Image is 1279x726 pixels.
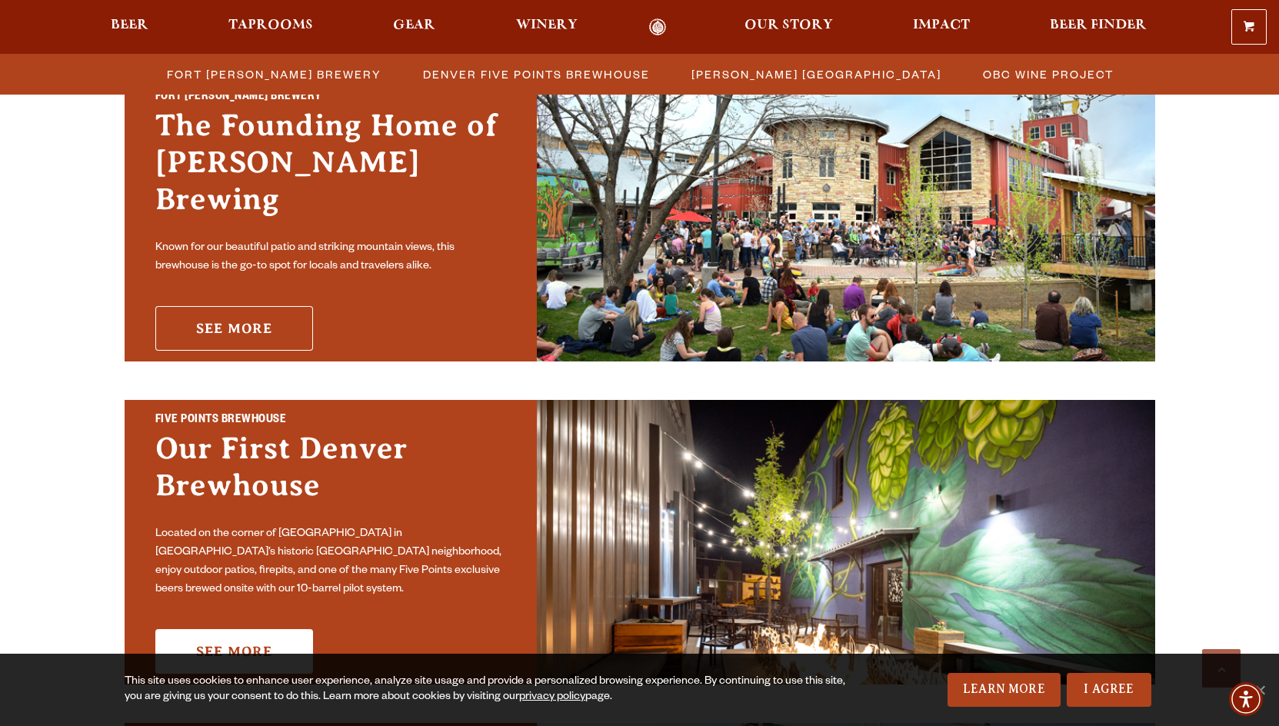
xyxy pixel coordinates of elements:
span: Denver Five Points Brewhouse [423,63,650,85]
span: Impact [913,19,970,32]
span: Beer Finder [1050,19,1147,32]
span: Our Story [744,19,833,32]
a: OBC Wine Project [974,63,1121,85]
span: Taprooms [228,19,313,32]
a: See More [155,629,313,674]
h3: Our First Denver Brewhouse [155,430,506,519]
a: Fort [PERSON_NAME] Brewery [158,63,389,85]
a: Beer [101,18,158,36]
div: Accessibility Menu [1229,682,1263,716]
a: [PERSON_NAME] [GEOGRAPHIC_DATA] [682,63,949,85]
img: Fort Collins Brewery & Taproom' [537,77,1155,361]
a: privacy policy [519,691,585,704]
a: Our Story [734,18,843,36]
img: Promo Card Aria Label' [537,400,1155,684]
a: Learn More [948,673,1061,707]
a: Odell Home [629,18,687,36]
a: Winery [506,18,588,36]
a: Gear [383,18,445,36]
span: Gear [393,19,435,32]
div: This site uses cookies to enhance user experience, analyze site usage and provide a personalized ... [125,674,846,705]
a: See More [155,306,313,351]
h2: Fort [PERSON_NAME] Brewery [155,88,506,108]
a: Beer Finder [1040,18,1157,36]
a: Scroll to top [1202,649,1241,688]
span: Winery [516,19,578,32]
span: Fort [PERSON_NAME] Brewery [167,63,381,85]
h3: The Founding Home of [PERSON_NAME] Brewing [155,107,506,233]
a: I Agree [1067,673,1151,707]
span: [PERSON_NAME] [GEOGRAPHIC_DATA] [691,63,941,85]
a: Impact [903,18,980,36]
a: Taprooms [218,18,323,36]
a: Denver Five Points Brewhouse [414,63,658,85]
h2: Five Points Brewhouse [155,411,506,431]
span: OBC Wine Project [983,63,1114,85]
p: Located on the corner of [GEOGRAPHIC_DATA] in [GEOGRAPHIC_DATA]’s historic [GEOGRAPHIC_DATA] neig... [155,525,506,599]
span: Beer [111,19,148,32]
p: Known for our beautiful patio and striking mountain views, this brewhouse is the go-to spot for l... [155,239,506,276]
